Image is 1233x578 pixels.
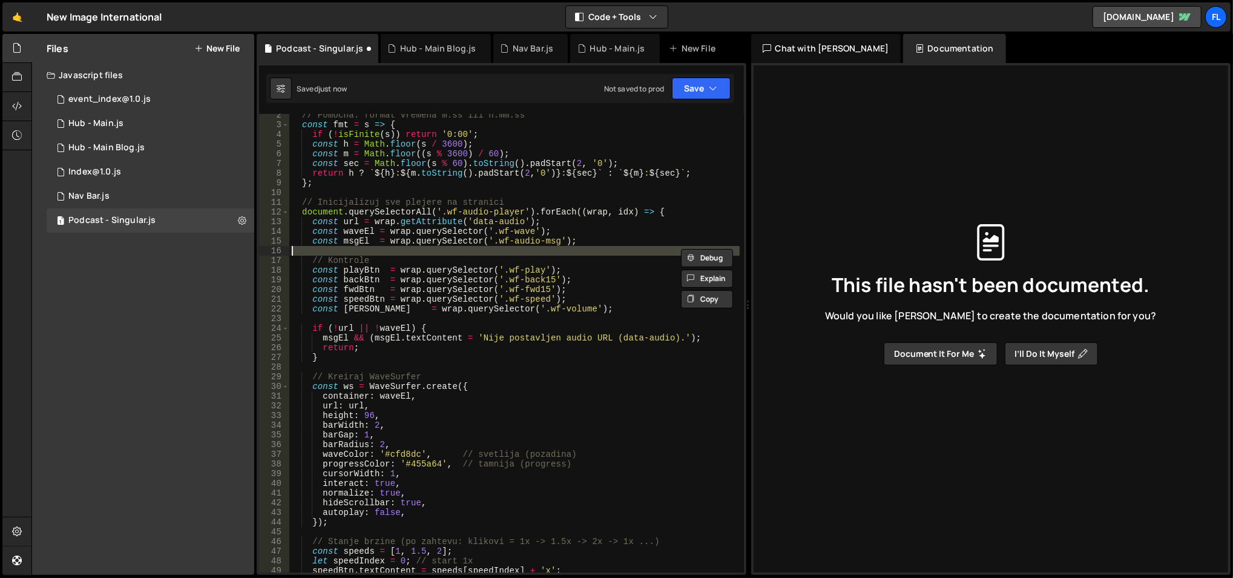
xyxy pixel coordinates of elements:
div: 9 [259,178,289,188]
div: 15 [259,236,289,246]
div: 15795/46323.js [47,111,254,136]
div: Not saved to prod [604,84,665,94]
div: Hub - Main.js [68,118,123,129]
div: 11 [259,198,289,207]
div: 34 [259,420,289,430]
div: 23 [259,314,289,324]
div: 29 [259,372,289,382]
div: 16 [259,246,289,256]
div: Javascript files [32,63,254,87]
div: Nav Bar.js [68,191,110,202]
div: just now [318,84,347,94]
button: Copy [681,290,733,308]
span: Would you like [PERSON_NAME] to create the documentation for you? [825,309,1156,322]
div: 47 [259,546,289,556]
div: 44 [259,517,289,527]
div: 33 [259,411,289,420]
div: Podcast - Singular.js [276,42,363,55]
div: 12 [259,207,289,217]
button: New File [194,44,240,53]
div: 14 [259,227,289,236]
div: 30 [259,382,289,391]
a: [DOMAIN_NAME] [1093,6,1202,28]
div: 17 [259,256,289,265]
div: 8 [259,168,289,178]
div: 35 [259,430,289,440]
div: 18 [259,265,289,275]
div: 27 [259,353,289,362]
button: Debug [681,249,733,267]
div: Documentation [903,34,1005,63]
div: 10 [259,188,289,198]
div: 31 [259,391,289,401]
div: 15795/46353.js [47,136,254,160]
span: This file hasn't been documented. [832,275,1149,294]
div: 32 [259,401,289,411]
div: 24 [259,324,289,333]
div: Index@1.0.js [68,167,121,178]
div: Hub - Main Blog.js [400,42,476,55]
div: 26 [259,343,289,353]
div: 3 [259,120,289,130]
div: Hub - Main Blog.js [68,142,145,153]
button: Document it for me [884,342,998,365]
button: I’ll do it myself [1005,342,1098,365]
div: 41 [259,488,289,498]
div: 45 [259,527,289,537]
div: 46 [259,537,289,546]
div: 13 [259,217,289,227]
div: 42 [259,498,289,508]
div: Podcast - Singular.js [68,215,156,226]
div: Saved [297,84,347,94]
div: 7 [259,159,289,168]
a: Fl [1205,6,1227,28]
div: 22 [259,304,289,314]
div: New File [669,42,720,55]
div: 5 [259,139,289,149]
div: 49 [259,566,289,576]
div: Hub - Main.js [590,42,645,55]
div: 39 [259,469,289,479]
button: Code + Tools [566,6,668,28]
h2: Files [47,42,68,55]
div: 15795/42190.js [47,87,254,111]
div: 28 [259,362,289,372]
div: 48 [259,556,289,566]
div: Nav Bar.js [513,42,554,55]
div: 2 [259,110,289,120]
span: 1 [57,217,64,227]
div: 20 [259,285,289,294]
div: 19 [259,275,289,285]
div: 6 [259,149,289,159]
button: Explain [681,270,733,288]
div: 15795/46556.js [47,208,254,233]
div: 25 [259,333,289,343]
div: New Image International [47,10,162,24]
div: event_index@1.0.js [68,94,151,105]
a: 🤙 [2,2,32,32]
div: Chat with [PERSON_NAME] [751,34,901,63]
div: 15795/44313.js [47,160,254,184]
div: 40 [259,479,289,488]
button: Save [672,78,731,99]
div: 36 [259,440,289,450]
div: 37 [259,450,289,459]
div: 4 [259,130,289,139]
div: 43 [259,508,289,517]
div: 15795/46513.js [47,184,254,208]
div: 21 [259,294,289,304]
div: 38 [259,459,289,469]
